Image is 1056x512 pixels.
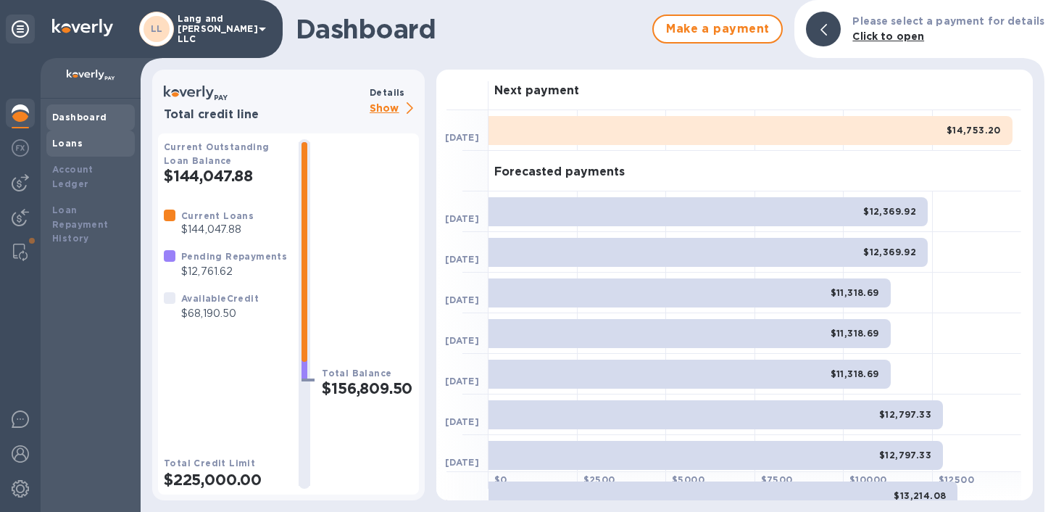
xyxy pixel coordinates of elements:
[181,306,259,321] p: $68,190.50
[863,247,916,257] b: $12,369.92
[445,416,479,427] b: [DATE]
[151,23,163,34] b: LL
[6,15,35,44] div: Unpin categories
[181,210,254,221] b: Current Loans
[831,328,879,339] b: $11,318.69
[52,164,93,189] b: Account Ledger
[849,474,886,485] b: $ 10000
[445,254,479,265] b: [DATE]
[939,474,974,485] b: $ 12500
[445,335,479,346] b: [DATE]
[494,84,579,98] h3: Next payment
[322,379,413,397] h2: $156,809.50
[445,457,479,468] b: [DATE]
[52,19,113,36] img: Logo
[894,490,946,501] b: $13,214.08
[879,409,931,420] b: $12,797.33
[583,474,615,485] b: $ 2500
[322,368,391,379] b: Total Balance
[672,474,704,485] b: $ 5000
[445,294,479,305] b: [DATE]
[445,132,479,143] b: [DATE]
[852,15,1044,27] b: Please select a payment for details
[12,139,29,157] img: Foreign exchange
[181,293,259,304] b: Available Credit
[494,474,507,485] b: $ 0
[164,458,255,468] b: Total Credit Limit
[370,100,419,118] p: Show
[178,14,250,44] p: Lang and [PERSON_NAME] LLC
[181,264,287,279] p: $12,761.62
[852,30,924,42] b: Click to open
[370,87,405,98] b: Details
[761,474,793,485] b: $ 7500
[863,206,916,217] b: $12,369.92
[164,141,270,166] b: Current Outstanding Loan Balance
[879,450,931,461] b: $12,797.33
[52,205,109,244] b: Loan Repayment History
[494,165,625,179] h3: Forecasted payments
[164,167,287,185] h2: $144,047.88
[445,376,479,387] b: [DATE]
[831,287,879,298] b: $11,318.69
[52,112,107,123] b: Dashboard
[52,138,83,149] b: Loans
[445,213,479,224] b: [DATE]
[181,222,254,237] p: $144,047.88
[652,15,783,44] button: Make a payment
[665,20,770,38] span: Make a payment
[181,251,287,262] b: Pending Repayments
[831,368,879,379] b: $11,318.69
[296,14,645,44] h1: Dashboard
[164,471,287,489] h2: $225,000.00
[164,108,364,122] h3: Total credit line
[947,125,1001,136] b: $14,753.20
